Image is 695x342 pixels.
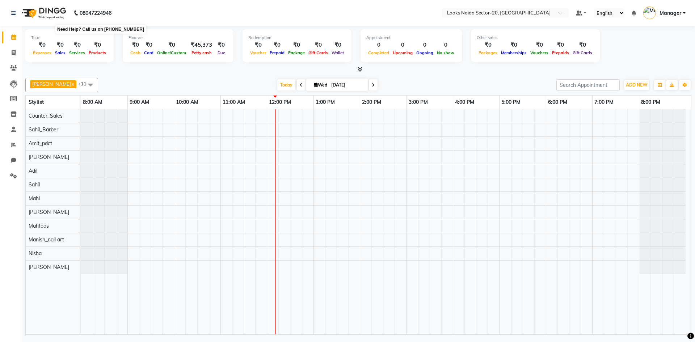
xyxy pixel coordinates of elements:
[330,50,346,55] span: Wallet
[29,236,64,243] span: Manish_nail art
[128,97,151,107] a: 9:00 AM
[190,50,214,55] span: Petty cash
[414,41,435,49] div: 0
[248,41,268,49] div: ₹0
[556,79,620,90] input: Search Appointment
[626,82,647,88] span: ADD NEW
[267,97,293,107] a: 12:00 PM
[29,154,69,160] span: [PERSON_NAME]
[188,41,215,49] div: ₹45,373
[414,50,435,55] span: Ongoing
[53,41,67,49] div: ₹0
[286,41,307,49] div: ₹0
[29,168,37,174] span: Adil
[477,41,499,49] div: ₹0
[550,50,571,55] span: Prepaids
[216,50,227,55] span: Due
[81,97,104,107] a: 8:00 AM
[31,35,108,41] div: Total
[29,264,69,270] span: [PERSON_NAME]
[248,50,268,55] span: Voucher
[268,41,286,49] div: ₹0
[546,97,569,107] a: 6:00 PM
[499,50,528,55] span: Memberships
[277,79,295,90] span: Today
[314,97,337,107] a: 1:00 PM
[31,50,53,55] span: Expenses
[87,50,108,55] span: Products
[571,41,594,49] div: ₹0
[67,41,87,49] div: ₹0
[312,82,329,88] span: Wed
[155,50,188,55] span: Online/Custom
[142,41,155,49] div: ₹0
[155,41,188,49] div: ₹0
[286,50,307,55] span: Package
[129,41,142,49] div: ₹0
[477,50,499,55] span: Packages
[643,7,656,19] img: Manager
[174,97,200,107] a: 10:00 AM
[435,41,456,49] div: 0
[268,50,286,55] span: Prepaid
[215,41,228,49] div: ₹0
[29,99,44,105] span: Stylist
[329,80,365,90] input: 2025-09-03
[571,50,594,55] span: Gift Cards
[391,41,414,49] div: 0
[80,3,111,23] b: 08047224946
[87,41,108,49] div: ₹0
[29,126,58,133] span: Sahil_Barber
[360,97,383,107] a: 2:00 PM
[71,81,74,87] a: x
[550,41,571,49] div: ₹0
[660,9,681,17] span: Manager
[29,181,40,188] span: Sahil
[129,50,142,55] span: Cash
[29,209,69,215] span: [PERSON_NAME]
[29,113,63,119] span: Counter_Sales
[639,97,662,107] a: 8:00 PM
[78,81,92,86] span: +11
[32,81,71,87] span: [PERSON_NAME]
[366,50,391,55] span: Completed
[307,50,330,55] span: Gift Cards
[453,97,476,107] a: 4:00 PM
[528,41,550,49] div: ₹0
[528,50,550,55] span: Vouchers
[435,50,456,55] span: No show
[593,97,615,107] a: 7:00 PM
[29,140,52,147] span: Amit_pdct
[366,41,391,49] div: 0
[624,80,649,90] button: ADD NEW
[221,97,247,107] a: 11:00 AM
[407,97,430,107] a: 3:00 PM
[29,223,49,229] span: Mahfoos
[31,41,53,49] div: ₹0
[391,50,414,55] span: Upcoming
[477,35,594,41] div: Other sales
[330,41,346,49] div: ₹0
[366,35,456,41] div: Appointment
[29,195,40,202] span: Mahi
[307,41,330,49] div: ₹0
[499,41,528,49] div: ₹0
[18,3,68,23] img: logo
[129,35,228,41] div: Finance
[53,50,67,55] span: Sales
[29,250,42,257] span: Nisha
[67,50,87,55] span: Services
[142,50,155,55] span: Card
[248,35,346,41] div: Redemption
[500,97,522,107] a: 5:00 PM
